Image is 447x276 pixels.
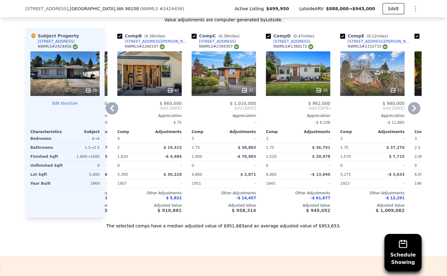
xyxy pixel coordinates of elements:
span: $ 910,881 [158,208,182,213]
span: Lotside ARV [299,6,326,12]
div: - [192,118,256,127]
span: 2,060 [414,154,425,159]
span: $945,000 [352,6,375,11]
div: 4 → 4 [66,134,100,143]
span: $ 30,228 [163,172,182,177]
div: Value adjustments are computer generated by Lotside . [25,17,422,23]
span: $ 962,000 [308,101,330,106]
div: ( ) [140,6,184,12]
div: Adjustments [224,129,256,134]
span: 3 [340,136,343,141]
div: Other Adjustments [340,191,405,196]
span: 3,300 [117,172,128,177]
span: Sold [DATE] [340,106,405,111]
div: 1.75 [266,143,297,152]
span: NWMLS [142,6,158,11]
div: - [151,134,182,143]
span: Active Listing [235,6,266,12]
span: -$ 12,291 [385,196,405,200]
div: - [225,161,256,170]
span: $ 1,010,000 [230,101,256,106]
span: ( miles) [216,34,242,38]
div: 2 [117,143,148,152]
span: $ 20,978 [312,154,330,159]
div: Lot Sqft [30,170,64,179]
div: The selected comps have a median adjusted value of $951,683 and an average adjusted value of $953... [25,218,422,229]
span: $ 958,314 [232,208,256,213]
div: NWMLS # 2394307 [199,44,239,49]
div: Comp [192,129,224,134]
div: Comp D [266,33,317,39]
button: ScheduleShowing [384,234,422,271]
div: 1945 [266,179,297,188]
div: Adjustments [150,129,182,134]
span: $ 38,883 [238,145,256,150]
div: Adjustments [298,129,330,134]
span: -$ 3,633 [388,172,405,177]
span: $ 980,000 [383,101,405,106]
div: 1.75 [192,143,223,152]
span: , WA 98108 [115,6,139,11]
div: Adjusted Value [266,203,330,208]
span: -$ 11,885 [387,120,405,125]
span: 0 [340,163,343,168]
div: - [374,134,405,143]
span: 4,800 [192,172,202,177]
a: [STREET_ADDRESS] [266,39,310,44]
span: 1,570 [340,154,351,159]
div: - [151,179,182,188]
div: [STREET_ADDRESS] [199,39,236,44]
div: Unfinished Sqft [30,161,64,170]
div: Comp E [340,33,390,39]
span: 1,520 [266,154,276,159]
div: [STREET_ADDRESS][PERSON_NAME] [348,39,412,44]
div: NWMLS # 2388172 [273,44,313,49]
span: ( miles) [364,34,390,38]
div: Appreciation [266,113,330,118]
div: Adjusted Value [192,203,256,208]
div: [STREET_ADDRESS][PERSON_NAME] [125,39,189,44]
div: Appreciation [340,113,405,118]
button: SAVE [383,3,404,14]
div: Comp [340,129,372,134]
div: - [151,161,182,170]
span: 0 [414,163,417,168]
span: 0.12 [368,34,377,38]
div: NWMLS # 2332733 [348,44,388,49]
div: 1961 [414,179,445,188]
a: [STREET_ADDRESS][PERSON_NAME] [340,39,412,44]
span: 1,620 [117,154,128,159]
div: 40 [167,87,179,93]
div: Other Adjustments [266,191,330,196]
span: Sold [DATE] [192,106,256,111]
span: -$ 13,040 [310,172,330,177]
span: $ 36,791 [312,145,330,150]
div: Characteristics [30,129,65,134]
span: $ 5,822 [166,196,182,200]
span: [STREET_ADDRESS] [25,6,68,12]
div: 37 [241,87,254,93]
img: NWMLS Logo [234,44,239,49]
div: - [374,179,405,188]
a: [STREET_ADDRESS][PERSON_NAME] [117,39,189,44]
span: 6,000 [266,172,276,177]
span: -$ 61,677 [310,196,330,200]
span: $ 37,270 [386,145,405,150]
div: Comp [117,129,150,134]
span: $ 860,000 [160,101,182,106]
div: 1.75 [340,143,371,152]
div: - [299,134,330,143]
div: Comp B [117,33,168,39]
div: Comp [266,129,298,134]
div: 1907 [117,179,148,188]
span: 6,650 [414,172,425,177]
span: # 2424456 [159,6,182,11]
div: - [225,134,256,143]
span: 4 [117,136,120,141]
span: 0 [117,163,120,168]
span: $499,950 [266,6,289,12]
div: Subject [65,129,100,134]
div: 35 [316,87,328,93]
div: Subject Property [30,33,79,39]
span: $ 1,009,062 [376,208,405,213]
